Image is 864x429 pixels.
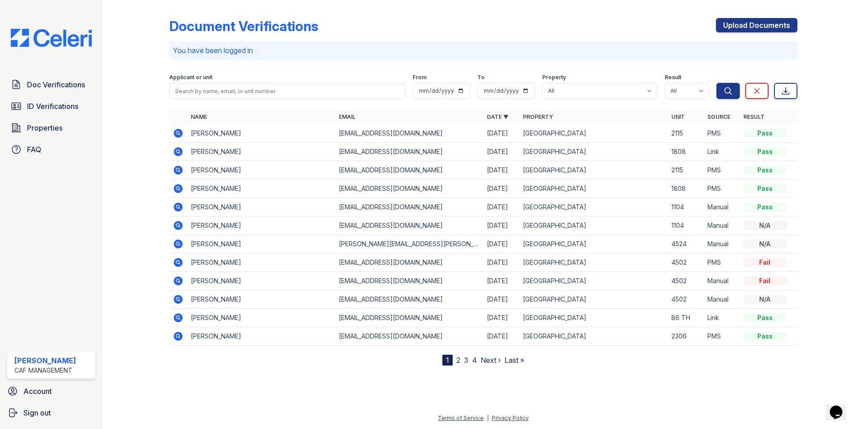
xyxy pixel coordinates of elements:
td: [GEOGRAPHIC_DATA] [519,290,667,309]
td: Manual [704,235,740,253]
p: You have been logged in [173,45,794,56]
div: Pass [743,147,787,156]
a: Upload Documents [716,18,797,32]
a: Unit [671,113,685,120]
td: [EMAIL_ADDRESS][DOMAIN_NAME] [335,198,483,217]
div: Fail [743,276,787,285]
td: [EMAIL_ADDRESS][DOMAIN_NAME] [335,327,483,346]
td: [DATE] [483,253,519,272]
td: Manual [704,217,740,235]
a: Privacy Policy [492,415,529,421]
td: 1104 [668,198,704,217]
span: FAQ [27,144,41,155]
td: [PERSON_NAME] [187,124,335,143]
span: Sign out [23,407,51,418]
label: Result [665,74,681,81]
span: ID Verifications [27,101,78,112]
span: Account [23,386,52,397]
td: Link [704,143,740,161]
label: From [413,74,427,81]
td: [DATE] [483,161,519,180]
td: [EMAIL_ADDRESS][DOMAIN_NAME] [335,124,483,143]
td: [EMAIL_ADDRESS][DOMAIN_NAME] [335,272,483,290]
td: [DATE] [483,217,519,235]
a: ID Verifications [7,97,95,115]
a: Terms of Service [438,415,484,421]
div: Pass [743,184,787,193]
td: [PERSON_NAME] [187,309,335,327]
td: [PERSON_NAME] [187,198,335,217]
td: [PERSON_NAME][EMAIL_ADDRESS][PERSON_NAME][DOMAIN_NAME] [335,235,483,253]
a: Source [707,113,730,120]
a: Last » [504,356,524,365]
td: [GEOGRAPHIC_DATA] [519,161,667,180]
a: 2 [456,356,460,365]
td: [EMAIL_ADDRESS][DOMAIN_NAME] [335,161,483,180]
td: [GEOGRAPHIC_DATA] [519,235,667,253]
label: To [477,74,485,81]
span: Doc Verifications [27,79,85,90]
td: Manual [704,290,740,309]
div: N/A [743,295,787,304]
td: [GEOGRAPHIC_DATA] [519,327,667,346]
td: PMS [704,327,740,346]
span: Properties [27,122,63,133]
div: 1 [442,355,453,366]
a: Next › [481,356,501,365]
td: 2115 [668,161,704,180]
td: 4502 [668,290,704,309]
input: Search by name, email, or unit number [169,83,405,99]
a: Property [523,113,553,120]
td: [GEOGRAPHIC_DATA] [519,309,667,327]
td: [EMAIL_ADDRESS][DOMAIN_NAME] [335,180,483,198]
td: [DATE] [483,290,519,309]
td: Manual [704,198,740,217]
td: [PERSON_NAME] [187,217,335,235]
td: [PERSON_NAME] [187,161,335,180]
div: N/A [743,239,787,248]
td: [PERSON_NAME] [187,235,335,253]
td: [GEOGRAPHIC_DATA] [519,124,667,143]
td: 2115 [668,124,704,143]
td: [GEOGRAPHIC_DATA] [519,180,667,198]
td: PMS [704,161,740,180]
a: FAQ [7,140,95,158]
td: 2306 [668,327,704,346]
a: Sign out [4,404,99,422]
td: 1104 [668,217,704,235]
td: [PERSON_NAME] [187,180,335,198]
td: [EMAIL_ADDRESS][DOMAIN_NAME] [335,253,483,272]
a: Date ▼ [487,113,508,120]
td: [EMAIL_ADDRESS][DOMAIN_NAME] [335,143,483,161]
div: Pass [743,313,787,322]
td: Manual [704,272,740,290]
img: CE_Logo_Blue-a8612792a0a2168367f1c8372b55b34899dd931a85d93a1a3d3e32e68fde9ad4.png [4,29,99,47]
td: [DATE] [483,143,519,161]
a: Email [339,113,355,120]
td: [DATE] [483,327,519,346]
a: Result [743,113,765,120]
a: Doc Verifications [7,76,95,94]
td: [GEOGRAPHIC_DATA] [519,198,667,217]
td: [GEOGRAPHIC_DATA] [519,272,667,290]
div: Fail [743,258,787,267]
td: 4502 [668,253,704,272]
td: PMS [704,180,740,198]
td: 1808 [668,143,704,161]
td: Link [704,309,740,327]
a: Name [191,113,207,120]
td: [DATE] [483,180,519,198]
td: [DATE] [483,309,519,327]
iframe: chat widget [826,393,855,420]
div: CAF Management [14,366,76,375]
div: [PERSON_NAME] [14,355,76,366]
a: Properties [7,119,95,137]
td: [DATE] [483,272,519,290]
td: [GEOGRAPHIC_DATA] [519,217,667,235]
td: [GEOGRAPHIC_DATA] [519,253,667,272]
td: PMS [704,124,740,143]
a: 3 [464,356,468,365]
div: Pass [743,203,787,212]
div: Pass [743,332,787,341]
